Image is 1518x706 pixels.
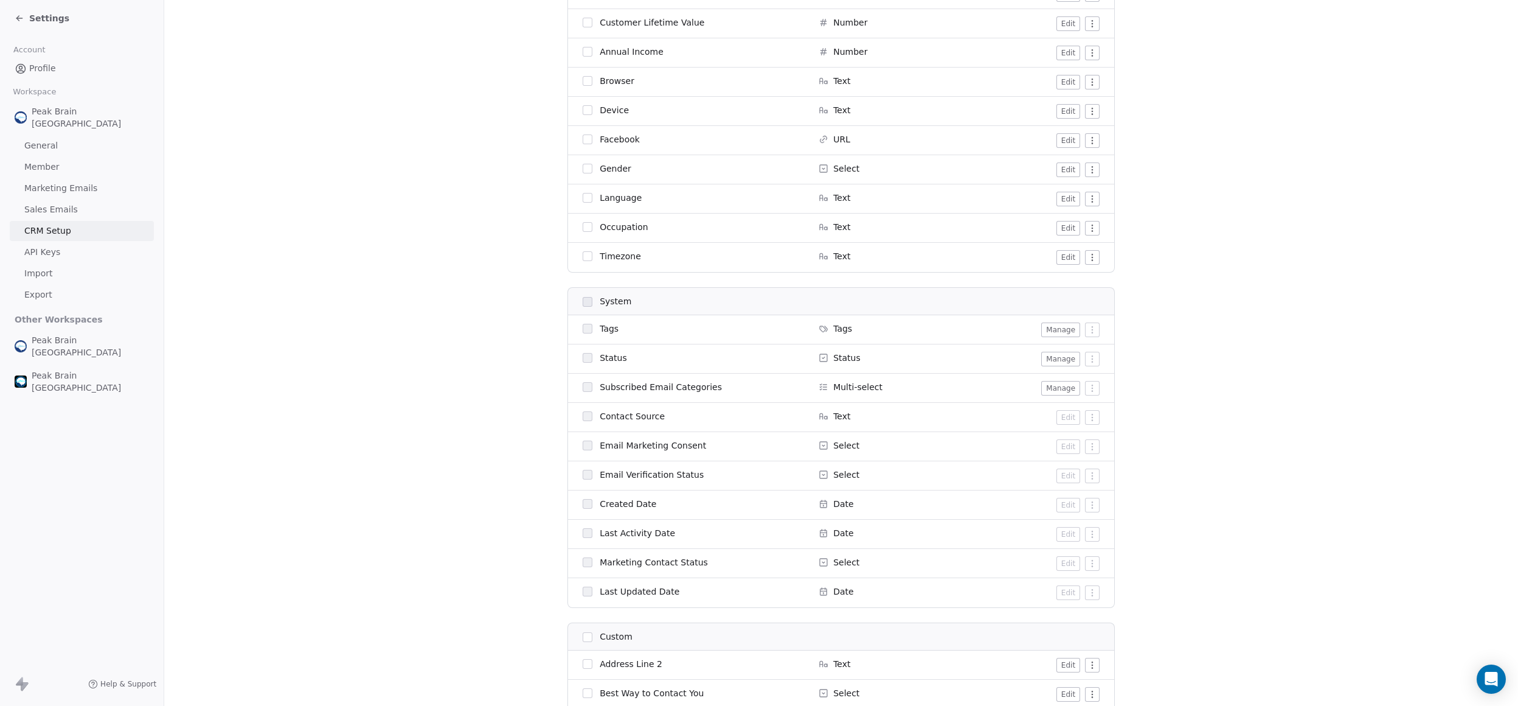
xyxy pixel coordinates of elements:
a: Sales Emails [10,200,154,220]
span: Custom [600,631,632,643]
span: Import [24,267,52,280]
span: Multi-select [833,381,882,393]
span: API Keys [24,246,60,259]
button: Edit [1056,410,1080,425]
span: URL [833,133,850,145]
span: Tags [833,323,852,335]
span: General [24,139,58,152]
span: Select [833,439,859,452]
button: Edit [1056,46,1080,60]
span: Email Marketing Consent [600,439,706,452]
button: Edit [1056,133,1080,148]
span: Sales Emails [24,203,78,216]
button: Edit [1056,163,1080,177]
span: Text [833,250,850,262]
a: Settings [15,12,69,24]
span: Help & Support [100,679,156,689]
span: Text [833,192,850,204]
button: Edit [1056,556,1080,571]
span: Text [833,221,850,233]
a: General [10,136,154,156]
span: Occupation [600,221,648,233]
button: Manage [1041,352,1080,366]
button: Edit [1056,658,1080,673]
button: Edit [1056,221,1080,236]
a: Member [10,157,154,177]
button: Edit [1056,498,1080,512]
span: Customer Lifetime Value [600,16,704,29]
span: Tags [600,323,619,335]
button: Edit [1056,16,1080,31]
span: Marketing Emails [24,182,97,195]
span: Facebook [600,133,640,145]
img: Peak%20Brain%20Logo.png [15,111,27,124]
span: Select [833,163,859,175]
span: Select [833,556,859,568]
button: Edit [1056,687,1080,702]
span: Peak Brain [GEOGRAPHIC_DATA] [32,105,149,130]
button: Edit [1056,192,1080,206]
span: System [600,295,631,308]
a: Export [10,285,154,305]
span: CRM Setup [24,225,71,237]
span: Address Line 2 [600,658,662,670]
span: Text [833,104,850,116]
span: Workspace [8,83,61,101]
button: Manage [1041,381,1080,396]
span: Gender [600,163,631,175]
span: Date [833,498,853,510]
button: Edit [1056,439,1080,454]
span: Profile [29,62,56,75]
span: Status [833,352,861,364]
button: Edit [1056,104,1080,119]
a: API Keys [10,242,154,262]
span: Email Verification Status [600,469,704,481]
span: Contact Source [600,410,665,422]
img: Peak%20brain.png [15,376,27,388]
span: Peak Brain [GEOGRAPHIC_DATA] [32,334,149,358]
span: Peak Brain [GEOGRAPHIC_DATA] [32,369,149,394]
button: Edit [1056,250,1080,265]
span: Other Workspaces [10,310,108,329]
span: Text [833,410,850,422]
span: Number [833,46,867,58]
span: Member [24,161,60,173]
span: Settings [29,12,69,24]
a: Marketing Emails [10,178,154,198]
span: Date [833,527,853,539]
a: Profile [10,58,154,79]
span: Text [833,75,850,87]
span: Last Updated Date [600,585,679,598]
button: Manage [1041,323,1080,337]
span: Select [833,469,859,481]
button: Edit [1056,75,1080,89]
span: Browser [600,75,634,87]
span: Timezone [600,250,641,262]
span: Text [833,658,850,670]
a: Import [10,264,154,284]
span: Best Way to Contact You [600,687,704,699]
img: peakbrain_logo.jpg [15,340,27,352]
button: Edit [1056,469,1080,483]
span: Created Date [600,498,656,510]
span: Export [24,288,52,301]
span: Last Activity Date [600,527,675,539]
span: Number [833,16,867,29]
span: Status [600,352,627,364]
span: Account [8,41,50,59]
span: Select [833,687,859,699]
span: Marketing Contact Status [600,556,708,568]
div: Open Intercom Messenger [1477,665,1506,694]
a: CRM Setup [10,221,154,241]
span: Language [600,192,642,204]
button: Edit [1056,585,1080,600]
a: Help & Support [88,679,156,689]
span: Annual Income [600,46,664,58]
span: Date [833,585,853,598]
span: Subscribed Email Categories [600,381,722,393]
button: Edit [1056,527,1080,542]
span: Device [600,104,629,116]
